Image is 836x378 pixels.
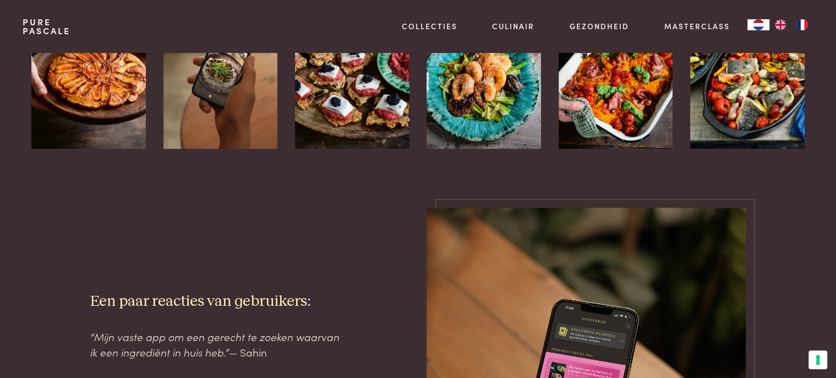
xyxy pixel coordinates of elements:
a: PurePascale [23,18,70,35]
a: Collecties [402,20,457,32]
em: “Mijn vaste app om een gerecht te zoeken waarvan ik een ingrediënt in huis heb.” [90,329,340,360]
a: Masterclass [664,20,730,32]
button: Uw voorkeuren voor toestemming voor trackingtechnologieën [808,350,827,369]
a: Gezondheid [570,20,629,32]
ul: Language list [769,19,813,30]
a: NL [747,19,769,30]
a: FR [791,19,813,30]
p: — Sahin [90,329,342,360]
div: Language [747,19,769,30]
aside: Language selected: Nederlands [747,19,813,30]
a: Culinair [492,20,534,32]
a: EN [769,19,791,30]
h3: Een paar reacties van gebruikers: [90,292,342,311]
